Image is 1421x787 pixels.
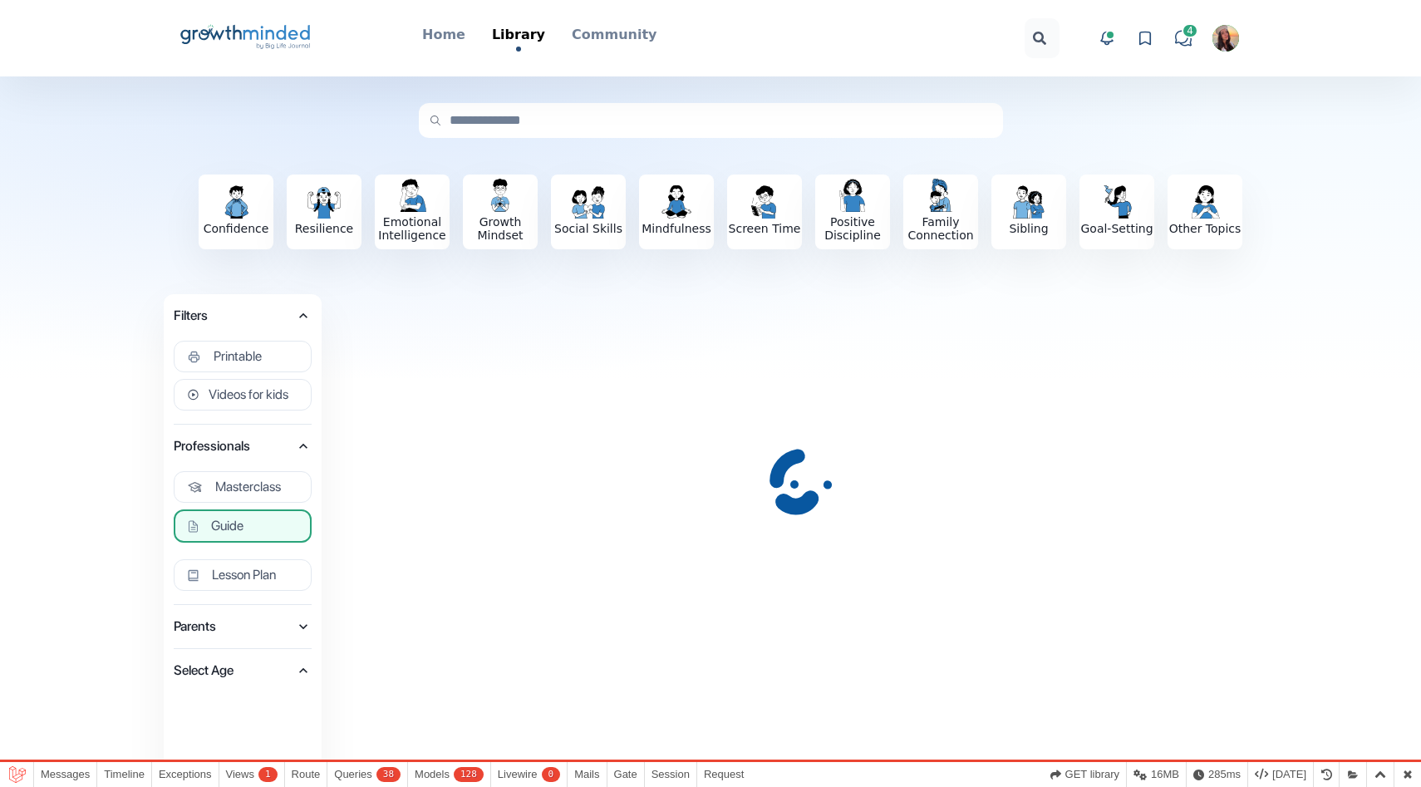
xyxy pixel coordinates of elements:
[1168,175,1242,249] button: Other Topics
[492,25,545,45] p: Library
[1168,222,1242,235] h3: Other Topics
[463,175,538,249] button: Growth Mindset
[174,435,312,458] button: Professionals
[375,215,450,242] h3: Emotional Intelligence
[1212,25,1239,52] img: Anhelina Kravets
[1182,23,1198,38] span: 4
[174,559,312,591] button: Lesson Plan
[174,304,312,327] button: Filters
[551,222,626,235] h3: Social Skills
[174,379,312,417] div: Filters
[639,222,714,235] h3: Mindfulness
[375,175,450,249] button: Emotional Intelligence
[1188,185,1222,219] img: Other Topics
[174,331,312,379] div: Filters
[174,435,295,458] span: Professionals
[174,461,312,509] div: Professionals
[174,509,312,559] div: Professionals
[748,185,781,219] img: Screen Time
[174,615,312,638] button: Parents
[991,175,1066,249] button: Sibling
[572,25,656,47] a: Community
[174,615,295,638] span: Parents
[214,348,262,365] span: Printable
[174,341,312,372] button: Printable
[174,379,312,411] button: Videos for kids
[174,559,312,598] div: Professionals
[174,659,295,682] span: Select Age
[727,222,802,235] h3: Screen Time
[903,215,978,242] h3: Family Connection
[212,567,276,583] span: Lesson Plan
[639,175,714,249] button: Mindfulness
[727,175,802,249] button: Screen Time
[542,767,561,782] span: 0
[1012,185,1045,219] img: Sibling
[660,185,693,219] img: Mindfulness
[287,222,361,235] h3: Resilience
[396,179,429,212] img: Emotional Intelligence
[209,386,288,403] span: Videos for kids
[1171,26,1196,51] a: 4
[924,179,957,212] img: Family Connection
[815,215,890,242] h3: Positive Discipline
[484,179,517,212] img: Growth Mindset
[174,659,312,682] button: Select Age
[376,767,401,782] span: 38
[572,25,656,45] p: Community
[258,767,278,782] span: 1
[1079,175,1154,249] button: Goal-Setting
[307,185,341,219] img: Resilience
[572,185,605,219] img: Social Skills
[1079,222,1154,235] h3: Goal-Setting
[199,222,273,235] h3: Confidence
[174,304,295,327] span: Filters
[199,175,273,249] button: Confidence
[174,471,312,503] button: Masterclass
[422,25,465,45] p: Home
[991,222,1066,235] h3: Sibling
[903,175,978,249] button: Family Connection
[463,215,538,242] h3: Growth Mindset
[1100,185,1133,219] img: Goal-Setting
[492,25,545,52] a: Library
[211,518,243,534] span: Guide
[836,179,869,212] img: Positive Discipline
[174,543,312,553] div: Guide
[219,185,253,219] img: Confidence
[174,509,312,543] button: Guide
[815,175,890,249] button: Positive Discipline
[215,479,281,495] span: Masterclass
[454,767,484,782] span: 128
[422,25,465,47] a: Home
[287,175,361,249] button: Resilience
[551,175,626,249] button: Social Skills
